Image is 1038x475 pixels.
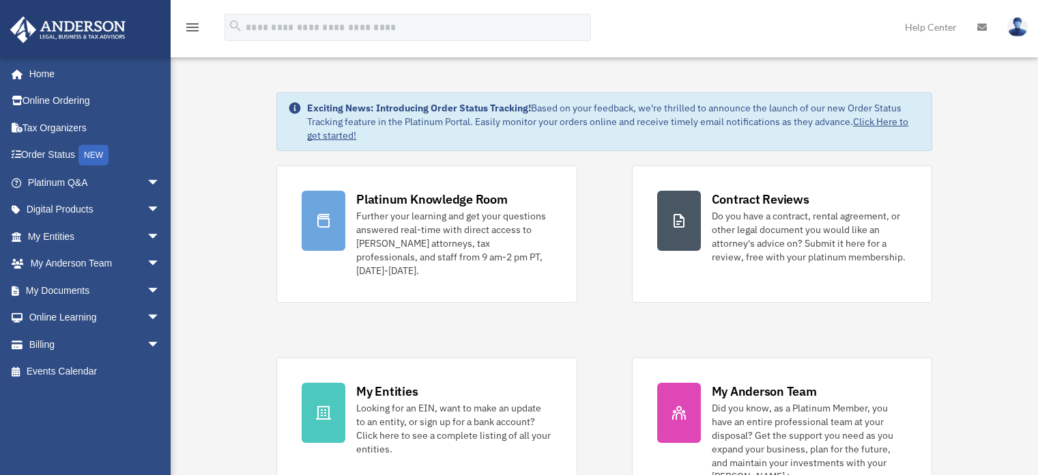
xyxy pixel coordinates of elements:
a: Order StatusNEW [10,141,181,169]
a: Home [10,60,174,87]
span: arrow_drop_down [147,304,174,332]
a: Platinum Knowledge Room Further your learning and get your questions answered real-time with dire... [276,165,577,303]
a: My Documentsarrow_drop_down [10,277,181,304]
a: Digital Productsarrow_drop_down [10,196,181,223]
a: Billingarrow_drop_down [10,331,181,358]
a: menu [184,24,201,36]
i: menu [184,19,201,36]
div: Looking for an EIN, want to make an update to an entity, or sign up for a bank account? Click her... [356,401,551,456]
div: My Anderson Team [712,383,817,400]
a: Online Ordering [10,87,181,115]
img: Anderson Advisors Platinum Portal [6,16,130,43]
div: Do you have a contract, rental agreement, or other legal document you would like an attorney's ad... [712,209,907,264]
div: Further your learning and get your questions answered real-time with direct access to [PERSON_NAM... [356,209,551,277]
a: Online Learningarrow_drop_down [10,304,181,331]
a: Click Here to get started! [307,116,908,141]
span: arrow_drop_down [147,196,174,224]
div: Based on your feedback, we're thrilled to announce the launch of our new Order Status Tracking fe... [307,101,921,142]
i: search [228,18,243,33]
img: User Pic [1007,17,1028,37]
div: NEW [78,145,109,165]
span: arrow_drop_down [147,250,174,278]
span: arrow_drop_down [147,277,174,305]
a: Events Calendar [10,358,181,385]
a: My Entitiesarrow_drop_down [10,223,181,250]
span: arrow_drop_down [147,223,174,251]
a: Platinum Q&Aarrow_drop_down [10,169,181,196]
span: arrow_drop_down [147,331,174,359]
span: arrow_drop_down [147,169,174,197]
strong: Exciting News: Introducing Order Status Tracking! [307,102,531,114]
a: My Anderson Teamarrow_drop_down [10,250,181,277]
div: Platinum Knowledge Room [356,191,508,208]
div: My Entities [356,383,418,400]
a: Tax Organizers [10,114,181,141]
a: Contract Reviews Do you have a contract, rental agreement, or other legal document you would like... [632,165,932,303]
div: Contract Reviews [712,191,809,208]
